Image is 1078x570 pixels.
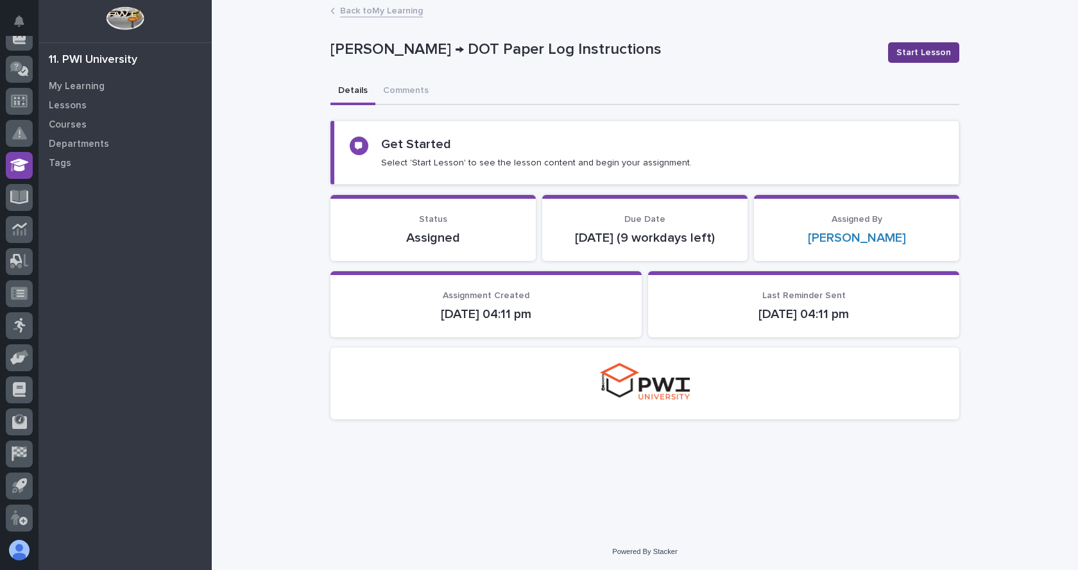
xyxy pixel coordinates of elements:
[49,119,87,131] p: Courses
[6,537,33,564] button: users-avatar
[808,230,906,246] a: [PERSON_NAME]
[558,230,732,246] p: [DATE] (9 workdays left)
[624,215,665,224] span: Due Date
[38,115,212,134] a: Courses
[16,15,33,36] div: Notifications
[612,548,677,555] a: Powered By Stacker
[6,8,33,35] button: Notifications
[49,158,71,169] p: Tags
[888,42,959,63] button: Start Lesson
[346,306,626,322] p: [DATE] 04:11 pm
[443,291,529,300] span: Assignment Created
[38,96,212,115] a: Lessons
[600,363,690,399] img: pwi-university-small.png
[106,6,144,30] img: Workspace Logo
[49,81,105,92] p: My Learning
[49,138,109,150] p: Departments
[762,291,846,300] span: Last Reminder Sent
[896,46,951,59] span: Start Lesson
[381,157,692,169] p: Select 'Start Lesson' to see the lesson content and begin your assignment.
[38,134,212,153] a: Departments
[330,40,878,59] p: [PERSON_NAME] → DOT Paper Log Instructions
[346,230,520,246] p: Assigned
[375,78,436,105] button: Comments
[49,53,137,67] div: 11. PWI University
[381,137,451,152] h2: Get Started
[38,153,212,172] a: Tags
[330,78,375,105] button: Details
[663,306,944,322] p: [DATE] 04:11 pm
[419,215,447,224] span: Status
[49,100,87,112] p: Lessons
[340,3,423,17] a: Back toMy Learning
[832,215,882,224] span: Assigned By
[38,76,212,96] a: My Learning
